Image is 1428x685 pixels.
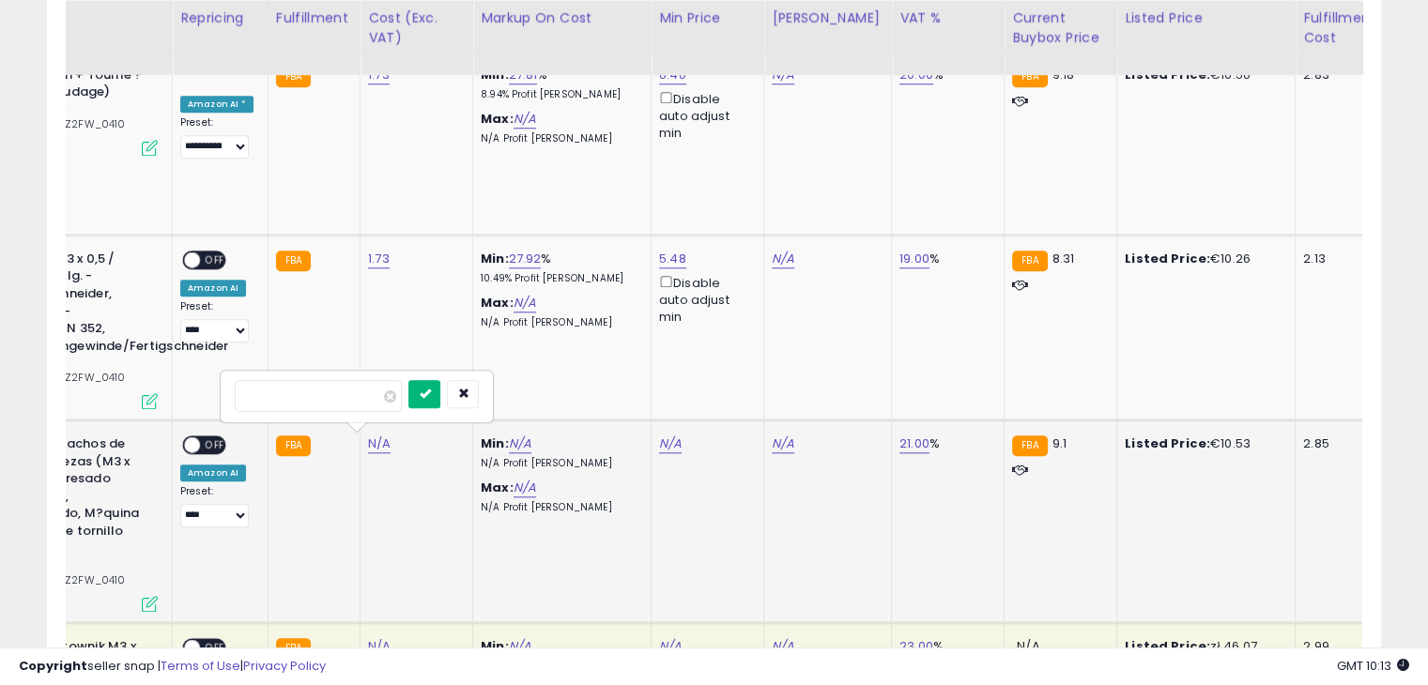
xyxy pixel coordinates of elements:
[481,457,637,470] p: N/A Profit [PERSON_NAME]
[772,434,794,453] a: N/A
[1125,434,1210,452] b: Listed Price:
[514,110,536,129] a: N/A
[180,464,246,481] div: Amazon AI
[200,437,230,453] span: OFF
[1052,250,1075,267] span: 8.31
[772,250,794,268] a: N/A
[1125,251,1281,267] div: €10.26
[899,250,929,268] a: 19.00
[509,66,538,84] a: 27.81
[772,66,794,84] a: N/A
[180,300,253,342] div: Preset:
[659,434,682,453] a: N/A
[1125,66,1210,84] b: Listed Price:
[1303,8,1375,48] div: Fulfillment Cost
[481,67,637,101] div: %
[1125,435,1281,452] div: €10.53
[899,66,933,84] a: 20.00
[659,66,686,84] a: 6.46
[276,435,311,456] small: FBA
[1012,67,1047,87] small: FBA
[509,434,531,453] a: N/A
[514,294,536,312] a: N/A
[659,272,749,327] div: Disable auto adjust min
[481,479,514,496] b: Max:
[481,272,637,285] p: 10.49% Profit [PERSON_NAME]
[1303,67,1369,84] div: 2.83
[1012,251,1047,271] small: FBA
[659,8,756,28] div: Min Price
[481,250,509,267] b: Min:
[180,8,260,28] div: Repricing
[1125,8,1287,28] div: Listed Price
[243,657,326,675] a: Privacy Policy
[1303,435,1369,452] div: 2.85
[481,88,637,101] p: 8.94% Profit [PERSON_NAME]
[481,501,637,514] p: N/A Profit [PERSON_NAME]
[659,88,749,143] div: Disable auto adjust min
[200,251,230,267] span: OFF
[19,658,326,676] div: seller snap | |
[276,67,311,87] small: FBA
[180,485,253,527] div: Preset:
[1052,434,1067,452] span: 9.1
[1303,251,1369,267] div: 2.13
[368,8,465,48] div: Cost (Exc. VAT)
[1337,657,1409,675] span: 2025-10-12 10:13 GMT
[19,657,87,675] strong: Copyright
[509,250,542,268] a: 27.92
[368,250,390,268] a: 1.73
[481,294,514,312] b: Max:
[180,280,246,297] div: Amazon AI
[481,316,637,329] p: N/A Profit [PERSON_NAME]
[180,116,253,159] div: Preset:
[368,434,391,453] a: N/A
[899,8,996,28] div: VAT %
[481,434,509,452] b: Min:
[1012,8,1109,48] div: Current Buybox Price
[899,435,990,452] div: %
[481,132,637,145] p: N/A Profit [PERSON_NAME]
[1125,250,1210,267] b: Listed Price:
[161,657,240,675] a: Terms of Use
[481,110,514,128] b: Max:
[1012,435,1047,456] small: FBA
[481,66,509,84] b: Min:
[899,251,990,267] div: %
[899,67,990,84] div: %
[180,96,253,113] div: Amazon AI *
[772,8,883,28] div: [PERSON_NAME]
[1052,66,1075,84] span: 9.18
[659,250,686,268] a: 5.48
[276,8,352,28] div: Fulfillment
[514,479,536,497] a: N/A
[899,434,929,453] a: 21.00
[276,251,311,271] small: FBA
[368,66,390,84] a: 1.73
[481,8,643,28] div: Markup on Cost
[481,251,637,285] div: %
[1125,67,1281,84] div: €10.56
[473,1,652,75] th: The percentage added to the cost of goods (COGS) that forms the calculator for Min & Max prices.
